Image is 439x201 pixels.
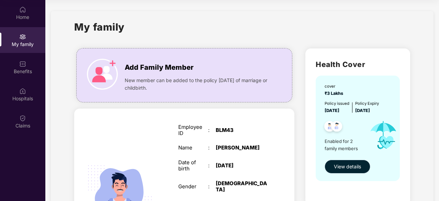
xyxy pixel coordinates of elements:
[325,160,370,174] button: View details
[355,108,370,113] span: [DATE]
[325,138,364,152] span: Enabled for 2 family members
[325,91,345,96] span: ₹3 Lakhs
[19,60,26,67] img: svg+xml;base64,PHN2ZyBpZD0iQmVuZWZpdHMiIHhtbG5zPSJodHRwOi8vd3d3LnczLm9yZy8yMDAwL3N2ZyIgd2lkdGg9Ij...
[19,115,26,122] img: svg+xml;base64,PHN2ZyBpZD0iQ2xhaW0iIHhtbG5zPSJodHRwOi8vd3d3LnczLm9yZy8yMDAwL3N2ZyIgd2lkdGg9IjIwIi...
[208,183,216,190] div: :
[178,159,208,172] div: Date of birth
[74,19,125,35] h1: My family
[325,83,345,89] div: cover
[208,163,216,169] div: :
[125,62,193,73] span: Add Family Member
[334,163,361,170] span: View details
[328,119,345,136] img: svg+xml;base64,PHN2ZyB4bWxucz0iaHR0cDovL3d3dy53My5vcmcvMjAwMC9zdmciIHdpZHRoPSI0OC45NDMiIGhlaWdodD...
[125,77,271,92] span: New member can be added to the policy [DATE] of marriage or childbirth.
[87,59,118,90] img: icon
[19,33,26,40] img: svg+xml;base64,PHN2ZyB3aWR0aD0iMjAiIGhlaWdodD0iMjAiIHZpZXdCb3g9IjAgMCAyMCAyMCIgZmlsbD0ibm9uZSIgeG...
[325,100,349,107] div: Policy issued
[208,145,216,151] div: :
[216,145,268,151] div: [PERSON_NAME]
[216,180,268,193] div: [DEMOGRAPHIC_DATA]
[316,59,399,70] h2: Health Cover
[19,88,26,94] img: svg+xml;base64,PHN2ZyBpZD0iSG9zcGl0YWxzIiB4bWxucz0iaHR0cDovL3d3dy53My5vcmcvMjAwMC9zdmciIHdpZHRoPS...
[216,127,268,133] div: BLM43
[208,127,216,133] div: :
[178,124,208,136] div: Employee ID
[321,119,338,136] img: svg+xml;base64,PHN2ZyB4bWxucz0iaHR0cDovL3d3dy53My5vcmcvMjAwMC9zdmciIHdpZHRoPSI0OC45NDMiIGhlaWdodD...
[178,145,208,151] div: Name
[355,100,379,107] div: Policy Expiry
[19,6,26,13] img: svg+xml;base64,PHN2ZyBpZD0iSG9tZSIgeG1sbnM9Imh0dHA6Ly93d3cudzMub3JnLzIwMDAvc3ZnIiB3aWR0aD0iMjAiIG...
[325,108,339,113] span: [DATE]
[216,163,268,169] div: [DATE]
[178,183,208,190] div: Gender
[364,114,403,156] img: icon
